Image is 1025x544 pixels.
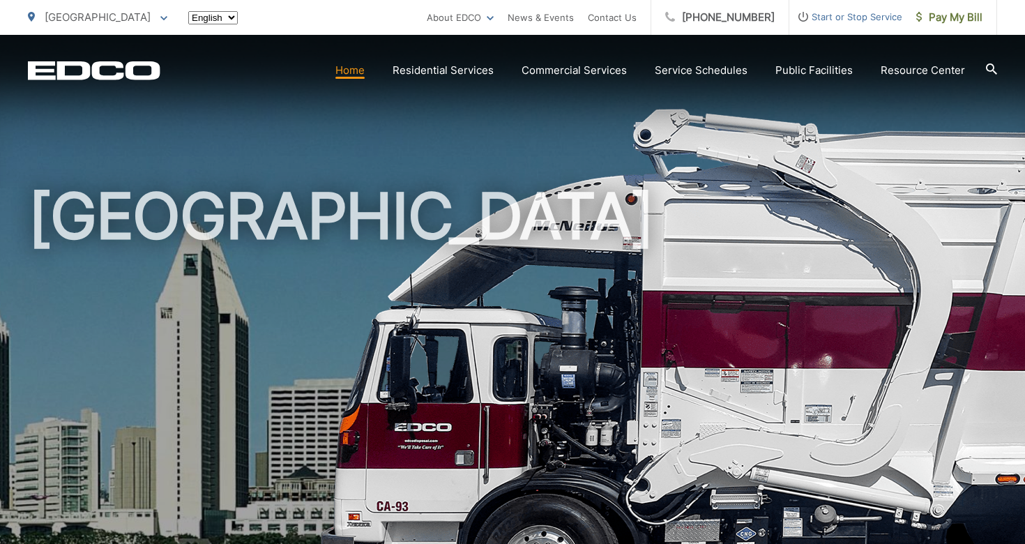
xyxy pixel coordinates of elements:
[881,62,965,79] a: Resource Center
[916,9,982,26] span: Pay My Bill
[508,9,574,26] a: News & Events
[775,62,853,79] a: Public Facilities
[427,9,494,26] a: About EDCO
[588,9,637,26] a: Contact Us
[28,61,160,80] a: EDCD logo. Return to the homepage.
[655,62,747,79] a: Service Schedules
[45,10,151,24] span: [GEOGRAPHIC_DATA]
[188,11,238,24] select: Select a language
[335,62,365,79] a: Home
[393,62,494,79] a: Residential Services
[522,62,627,79] a: Commercial Services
